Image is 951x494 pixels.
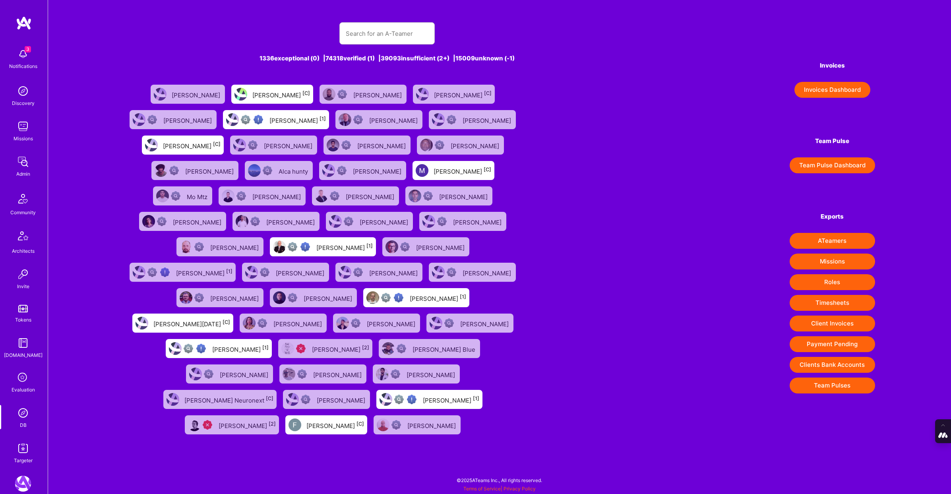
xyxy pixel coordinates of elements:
[391,369,400,379] img: Not Scrubbed
[344,217,353,226] img: Not Scrubbed
[366,291,379,304] img: User Avatar
[15,83,31,99] img: discovery
[136,317,148,329] img: User Avatar
[346,191,396,201] div: [PERSON_NAME]
[439,191,489,201] div: [PERSON_NAME]
[306,420,364,430] div: [PERSON_NAME]
[423,310,517,336] a: User AvatarNot Scrubbed[PERSON_NAME]
[790,336,875,352] button: Payment Pending
[25,46,31,52] span: 3
[189,368,202,380] img: User Avatar
[213,141,221,147] sup: [C]
[264,140,314,150] div: [PERSON_NAME]
[227,132,320,158] a: User AvatarNot Scrubbed[PERSON_NAME]
[14,134,33,143] div: Missions
[484,90,492,96] sup: [C]
[790,295,875,311] button: Timesheets
[353,165,403,176] div: [PERSON_NAME]
[432,266,445,279] img: User Avatar
[794,82,870,98] button: Invoices Dashboard
[136,209,229,234] a: User AvatarNot Scrubbed[PERSON_NAME]
[203,420,212,430] img: Unqualified
[262,345,269,351] sup: [1]
[267,285,360,310] a: User AvatarNot Scrubbed[PERSON_NAME]
[391,420,401,430] img: Not Scrubbed
[360,285,473,310] a: User AvatarNot fully vettedHigh Potential User[PERSON_NAME][1]
[252,191,302,201] div: [PERSON_NAME]
[133,266,145,279] img: User Avatar
[185,165,235,176] div: [PERSON_NAME]
[126,260,239,285] a: User AvatarNot fully vettedHigh Potential User[PERSON_NAME][1]
[373,387,486,412] a: User AvatarNot fully vettedHigh Potential User[PERSON_NAME][1]
[266,395,273,401] sup: [C]
[15,154,31,170] img: admin teamwork
[167,393,179,406] img: User Avatar
[362,345,369,351] sup: [2]
[276,361,370,387] a: User AvatarNot Scrubbed[PERSON_NAME]
[15,335,31,351] img: guide book
[273,291,286,304] img: User Avatar
[320,132,414,158] a: User AvatarNot Scrubbed[PERSON_NAME]
[790,316,875,331] button: Client Invoices
[379,234,473,260] a: User AvatarNot Scrubbed[PERSON_NAME]
[226,268,232,274] sup: [1]
[171,191,180,201] img: Not Scrubbed
[410,81,498,107] a: User Avatar[PERSON_NAME][C]
[423,394,479,405] div: [PERSON_NAME]
[148,158,242,183] a: User AvatarNot Scrubbed[PERSON_NAME]
[14,189,33,208] img: Community
[286,393,299,406] img: User Avatar
[194,293,204,302] img: Not Scrubbed
[184,344,193,353] img: Not fully vetted
[790,233,875,249] button: ATeamers
[437,217,447,226] img: Not Scrubbed
[420,139,433,151] img: User Avatar
[382,342,395,355] img: User Avatar
[236,191,246,201] img: Not Scrubbed
[337,166,347,175] img: Not Scrubbed
[182,412,282,438] a: User AvatarUnqualified[PERSON_NAME][2]
[414,132,507,158] a: User AvatarNot Scrubbed[PERSON_NAME]
[463,267,513,277] div: [PERSON_NAME]
[322,164,335,177] img: User Avatar
[223,319,230,325] sup: [C]
[267,234,379,260] a: User AvatarNot fully vettedHigh Potential User[PERSON_NAME][1]
[463,486,501,492] a: Terms of Service
[187,191,209,201] div: Mo Mtz
[180,240,192,253] img: User Avatar
[484,167,491,172] sup: [C]
[385,240,398,253] img: User Avatar
[360,216,410,227] div: [PERSON_NAME]
[790,62,875,69] h4: Invoices
[381,293,391,302] img: Not fully vetted
[282,412,370,438] a: User Avatar[PERSON_NAME][C]
[248,164,261,177] img: User Avatar
[400,242,410,252] img: Not Scrubbed
[183,361,276,387] a: User AvatarNot Scrubbed[PERSON_NAME]
[317,394,367,405] div: [PERSON_NAME]
[176,267,232,277] div: [PERSON_NAME]
[790,254,875,269] button: Missions
[416,242,466,252] div: [PERSON_NAME]
[145,139,158,151] img: User Avatar
[180,291,192,304] img: User Avatar
[239,260,332,285] a: User AvatarNot Scrubbed[PERSON_NAME]
[463,486,536,492] span: |
[380,393,392,406] img: User Avatar
[316,242,373,252] div: [PERSON_NAME]
[351,318,360,328] img: Not Scrubbed
[330,191,339,201] img: Not Scrubbed
[309,183,402,209] a: User AvatarNot Scrubbed[PERSON_NAME]
[258,318,267,328] img: Not Scrubbed
[339,266,351,279] img: User Avatar
[434,165,491,176] div: [PERSON_NAME]
[215,183,309,209] a: User AvatarNot Scrubbed[PERSON_NAME]
[273,240,286,253] img: User Avatar
[15,266,31,282] img: Invite
[444,318,454,328] img: Not Scrubbed
[10,208,36,217] div: Community
[14,228,33,247] img: Architects
[234,88,247,101] img: User Avatar
[460,294,466,300] sup: [1]
[422,215,435,228] img: User Avatar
